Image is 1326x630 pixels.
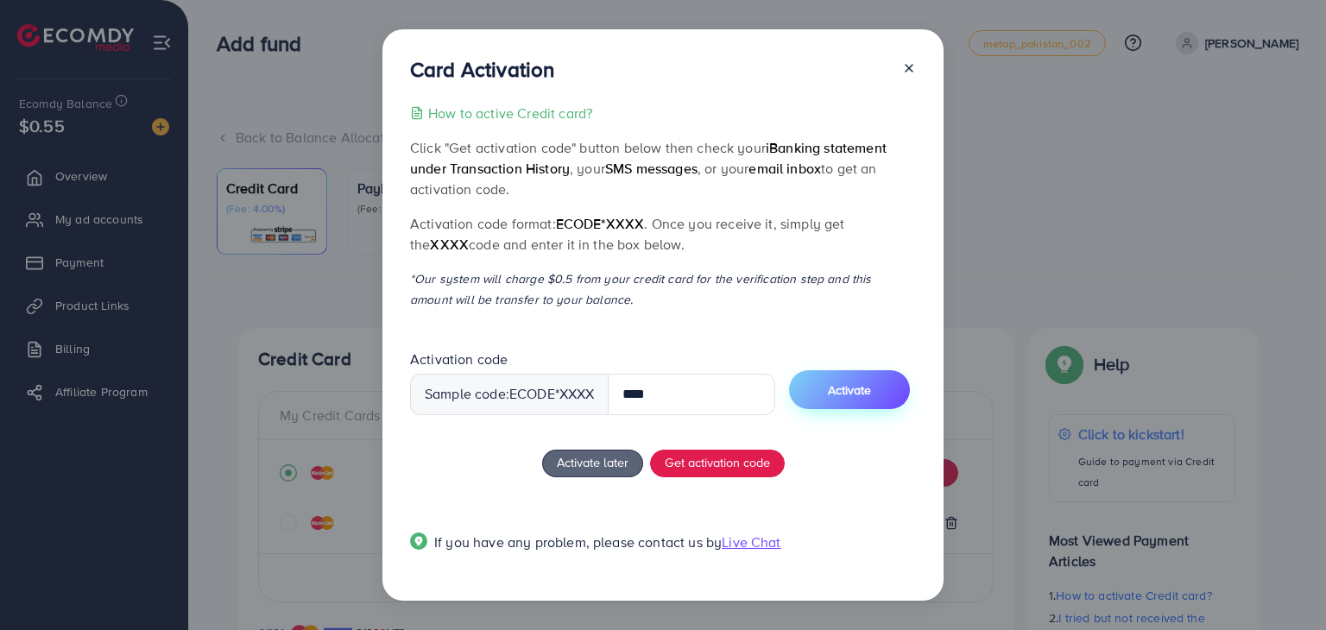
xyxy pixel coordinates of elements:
p: How to active Credit card? [428,103,592,123]
button: Activate [789,370,910,409]
span: Live Chat [722,532,780,551]
button: Get activation code [650,450,785,477]
span: SMS messages [605,159,698,178]
iframe: Chat [1253,552,1313,617]
img: Popup guide [410,532,427,550]
p: Click "Get activation code" button below then check your , your , or your to get an activation code. [410,137,916,199]
h3: Card Activation [410,57,554,82]
span: XXXX [430,235,469,254]
button: Activate later [542,450,643,477]
span: Activate [828,381,871,399]
p: *Our system will charge $0.5 from your credit card for the verification step and this amount will... [410,268,916,310]
span: email inbox [748,159,821,178]
div: Sample code: *XXXX [410,374,609,415]
span: If you have any problem, please contact us by [434,532,722,551]
p: Activation code format: . Once you receive it, simply get the code and enter it in the box below. [410,213,916,255]
span: Get activation code [665,453,770,471]
span: ecode*XXXX [556,214,645,233]
label: Activation code [410,350,508,369]
span: iBanking statement under Transaction History [410,138,887,178]
span: ecode [509,384,555,404]
span: Activate later [557,453,628,471]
